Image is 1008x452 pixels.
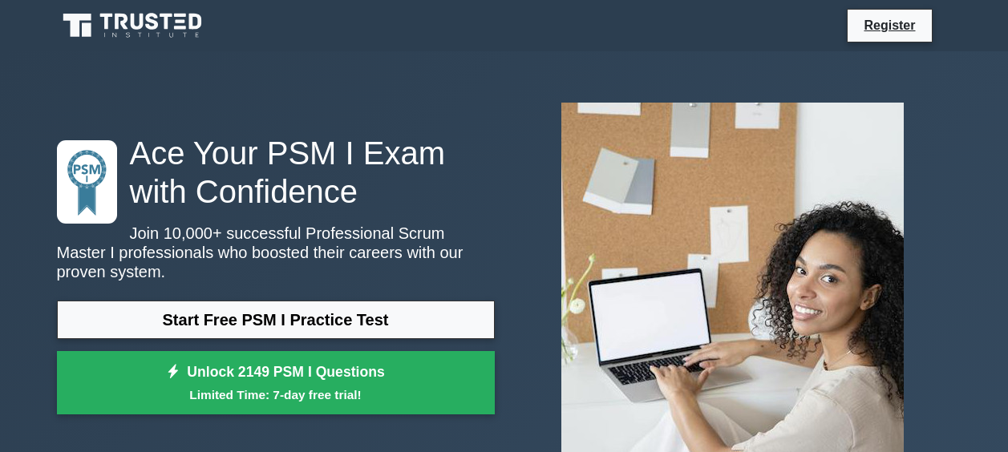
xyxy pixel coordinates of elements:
small: Limited Time: 7-day free trial! [77,385,475,404]
h1: Ace Your PSM I Exam with Confidence [57,134,495,211]
a: Unlock 2149 PSM I QuestionsLimited Time: 7-day free trial! [57,351,495,415]
a: Start Free PSM I Practice Test [57,301,495,339]
a: Register [854,15,925,35]
p: Join 10,000+ successful Professional Scrum Master I professionals who boosted their careers with ... [57,224,495,281]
